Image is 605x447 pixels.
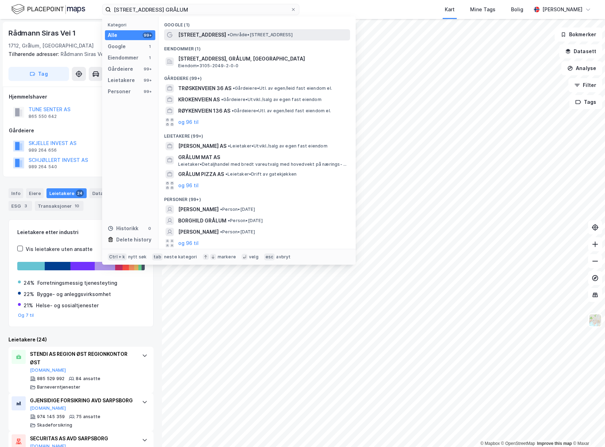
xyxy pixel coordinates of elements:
div: 24% [24,279,35,287]
div: 1 [147,55,152,61]
span: • [228,218,230,223]
div: Alle [108,31,117,39]
div: Leietakere [108,76,135,84]
div: 10 [73,202,81,209]
div: nytt søk [128,254,147,260]
span: TRØSKENVEIEN 36 AS [178,84,231,93]
button: Og 7 til [18,313,34,318]
button: Tags [569,95,602,109]
div: neste kategori [164,254,197,260]
div: 24 [76,190,84,197]
div: Barneverntjenester [37,384,81,390]
span: RØYKENVEIEN 136 AS [178,107,230,115]
div: Transaksjoner [35,201,83,211]
div: 75 ansatte [76,414,100,420]
div: Datasett [89,188,116,198]
div: 1712, Grålum, [GEOGRAPHIC_DATA] [8,42,94,50]
div: Kategori [108,22,155,27]
span: Område • [STREET_ADDRESS] [227,32,293,38]
div: Bygge- og anleggsvirksomhet [37,290,111,298]
span: Leietaker • Detaljhandel med bredt vareutvalg med hovedvekt på nærings- og nytelsesmidler [178,162,349,167]
div: Delete history [116,235,151,244]
span: Person • [DATE] [220,229,255,235]
img: Z [588,314,602,327]
div: 989 264 540 [29,164,57,170]
span: [STREET_ADDRESS], GRÅLUM, [GEOGRAPHIC_DATA] [178,55,347,63]
input: Søk på adresse, matrikkel, gårdeiere, leietakere eller personer [111,4,291,15]
div: avbryt [276,254,291,260]
img: logo.f888ab2527a4732fd821a326f86c7f29.svg [11,3,85,15]
span: GRÅLUM PIZZA AS [178,170,224,178]
span: • [225,171,227,177]
div: velg [249,254,258,260]
span: • [221,97,223,102]
div: markere [218,254,236,260]
div: STENDI AS REGION ØST REGIONKONTOR ØST [30,350,135,367]
div: Historikk [108,224,138,233]
div: Ctrl + k [108,253,127,260]
div: Vis leietakere uten ansatte [26,245,93,253]
div: Eiendommer (1) [158,40,356,53]
div: Rådmann Siras Vei 1 [8,27,77,39]
div: GJENSIDIGE FORSIKRING AVD SARPSBORG [30,396,135,405]
div: [PERSON_NAME] [542,5,582,14]
div: Leietakere etter industri [17,228,145,237]
div: Helse- og sosialtjenester [36,301,99,310]
div: 3 [22,202,29,209]
span: Person • [DATE] [220,207,255,212]
div: Leietakere [46,188,87,198]
iframe: Chat Widget [570,413,605,447]
span: • [220,229,222,234]
div: Google [108,42,126,51]
div: Kart [445,5,455,14]
div: 0 [147,226,152,231]
button: Bokmerker [555,27,602,42]
a: Improve this map [537,441,572,446]
div: Skadeforsikring [37,422,72,428]
div: Personer (99+) [158,191,356,204]
div: 974 145 359 [37,414,65,420]
div: tab [152,253,163,260]
div: 22% [24,290,34,298]
div: 885 529 992 [37,376,64,382]
span: Eiendom • 3105-2049-2-0-0 [178,63,239,69]
span: • [220,207,222,212]
button: og 96 til [178,181,199,190]
div: Gårdeiere [108,65,133,73]
button: Analyse [561,61,602,75]
div: Eiere [26,188,44,198]
div: Forretningsmessig tjenesteyting [37,279,117,287]
span: • [227,32,230,37]
span: Leietaker • Drift av gatekjøkken [225,171,297,177]
div: Google (1) [158,17,356,29]
button: Tag [8,67,69,81]
span: • [228,143,230,149]
span: KROKENVEIEN AS [178,95,220,104]
div: Personer [108,87,131,96]
span: [PERSON_NAME] [178,228,219,236]
div: 1 [147,44,152,49]
span: Person • [DATE] [228,218,263,223]
div: Hjemmelshaver [9,93,153,101]
div: 865 550 642 [29,114,57,119]
div: 99+ [143,66,152,72]
div: Eiendommer [108,53,138,62]
span: [PERSON_NAME] AS [178,142,226,150]
div: Rådmann Siras Vei 1d [8,50,148,58]
div: Info [8,188,23,198]
button: og 96 til [178,239,199,247]
span: • [232,108,234,113]
div: 99+ [143,89,152,94]
div: Leietakere (99+) [158,128,356,140]
div: 989 264 656 [29,147,57,153]
span: [STREET_ADDRESS] [178,31,226,39]
a: OpenStreetMap [501,441,535,446]
div: 99+ [143,77,152,83]
div: Leietakere (24) [8,335,154,344]
button: og 96 til [178,118,199,126]
button: Filter [568,78,602,92]
span: • [233,86,235,91]
span: [PERSON_NAME] [178,205,219,214]
div: Gårdeiere (99+) [158,70,356,83]
span: Gårdeiere • Utl. av egen/leid fast eiendom el. [233,86,332,91]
